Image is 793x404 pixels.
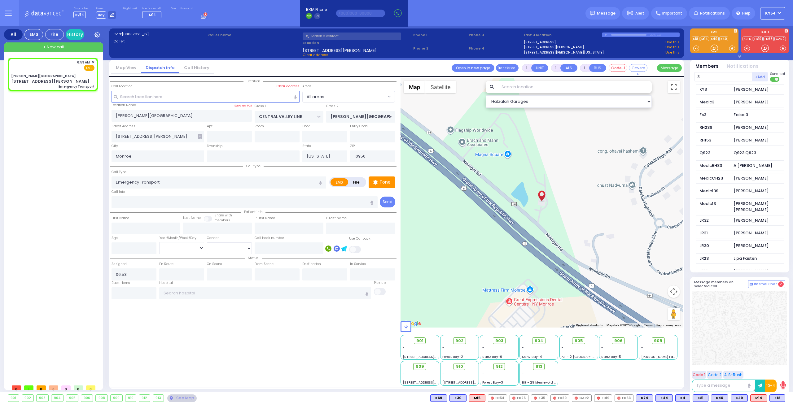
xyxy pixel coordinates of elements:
label: First Name [112,216,129,221]
label: Fire [348,178,365,186]
button: +Add [752,72,768,81]
span: - [403,371,405,376]
span: All areas [303,91,386,102]
button: ALS [560,64,577,72]
div: LR30 [699,243,730,249]
span: 902 [455,338,463,344]
span: Patient info [241,210,265,214]
div: BLS [675,394,690,402]
div: K30 [449,394,467,402]
label: Turn off text [770,76,780,82]
label: P Last Name [326,216,347,221]
span: Phone 3 [469,33,522,38]
label: Clear address [277,84,300,89]
div: K44 [655,394,673,402]
span: Forest Bay-3 [482,380,503,385]
div: RH153 [699,137,730,143]
button: Show satellite imagery [425,81,456,93]
a: K40 [719,37,728,41]
span: Alert [635,11,644,16]
div: All [4,29,23,40]
label: Last 3 location [524,33,602,38]
div: [PERSON_NAME] [734,99,769,105]
span: 1 [24,385,33,390]
span: Ky54 [765,11,776,16]
div: 902 [22,395,34,402]
div: [PERSON_NAME] [734,137,769,143]
span: All areas [302,91,395,102]
label: Entry Code [350,124,368,129]
span: 0 [74,385,83,390]
span: Help [742,11,751,16]
span: - [522,345,524,350]
div: BLS [449,394,467,402]
span: ✕ [92,60,94,65]
a: CAR2 [774,37,786,41]
span: - [403,376,405,380]
img: red-radio-icon.svg [534,397,537,400]
img: red-radio-icon.svg [512,397,515,400]
label: Hospital [159,280,173,285]
a: Use this [665,40,680,45]
span: - [601,350,603,354]
span: Sanz Bay-6 [482,354,502,359]
label: Street Address [112,124,135,129]
label: En Route [159,262,173,267]
div: BLS [430,394,447,402]
img: red-radio-icon.svg [575,397,578,400]
label: Medic on call [142,7,163,11]
a: FD63 [763,37,774,41]
label: Call back number [255,236,284,241]
label: Lines [96,7,116,11]
div: Fs3 [699,112,730,118]
div: BLS [769,394,785,402]
label: Cad: [113,32,206,37]
div: [PERSON_NAME] [734,217,769,224]
label: State [302,144,311,149]
span: 906 [614,338,623,344]
div: BLS [711,394,728,402]
label: Destination [302,262,321,267]
label: EMS [331,178,348,186]
label: Township [207,144,222,149]
button: Send [380,197,395,207]
input: Search location here [112,91,300,102]
div: 910 [125,395,136,402]
div: K35 [531,394,548,402]
div: K81 [693,394,708,402]
a: KJFD [743,37,752,41]
button: Show street map [404,81,425,93]
div: [STREET_ADDRESS][PERSON_NAME] [11,78,90,85]
span: Sanz Bay-4 [522,354,542,359]
div: K69 [430,394,447,402]
div: [PERSON_NAME] [734,86,769,93]
label: Caller: [113,39,206,44]
label: On Scene [207,262,222,267]
small: Share with [214,213,232,218]
label: Last Name [183,215,201,220]
div: BLS [655,394,673,402]
a: Open in new page [452,64,494,72]
a: [STREET_ADDRESS], [524,40,556,45]
span: - [522,376,524,380]
label: EMS [690,31,738,35]
input: Search member [694,72,752,81]
span: - [482,345,484,350]
label: Location [303,40,411,46]
div: Lipa Fasten [734,255,757,262]
span: 2 [778,281,784,287]
span: Forest Bay-2 [442,354,463,359]
span: 908 [654,338,662,344]
img: red-radio-icon.svg [617,397,620,400]
span: - [601,345,603,350]
button: 10-4 [765,380,777,392]
span: [PERSON_NAME] Farm [641,354,678,359]
div: LR23 [699,255,730,262]
span: BRIA Phone [306,7,327,12]
label: Apt [207,124,212,129]
span: - [482,376,484,380]
div: Medic3 [699,99,730,105]
div: EMS [24,29,43,40]
div: 908 [96,395,107,402]
div: Year/Month/Week/Day [159,236,204,241]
